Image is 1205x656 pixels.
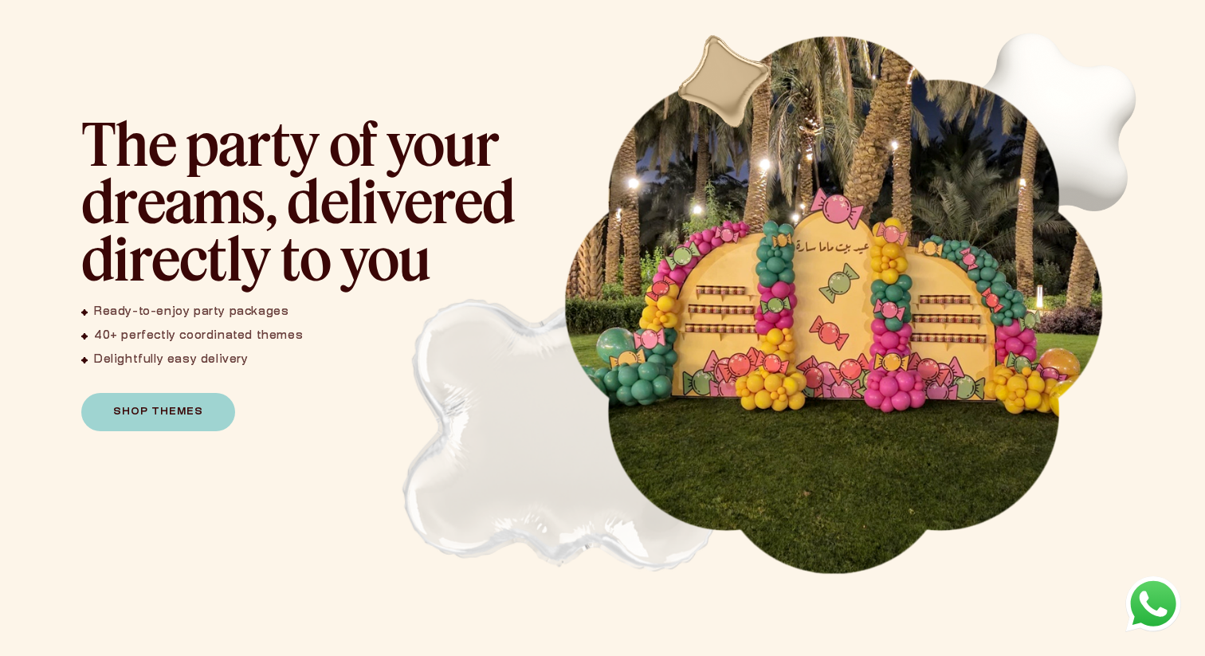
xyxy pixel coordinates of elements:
[935,1,1152,218] img: Slider balloon
[81,353,303,367] li: Delightfully easy delivery
[81,393,235,431] a: Shop Themes
[664,22,785,143] img: 3D golden Balloon
[81,305,303,320] li: Ready-to-enjoy party packages
[551,22,1117,587] div: 1 / 1
[81,114,528,286] h2: The party of your dreams, delivered directly to you
[81,329,303,344] li: 40+ perfectly coordinated themes
[324,184,794,654] img: 3D white Balloon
